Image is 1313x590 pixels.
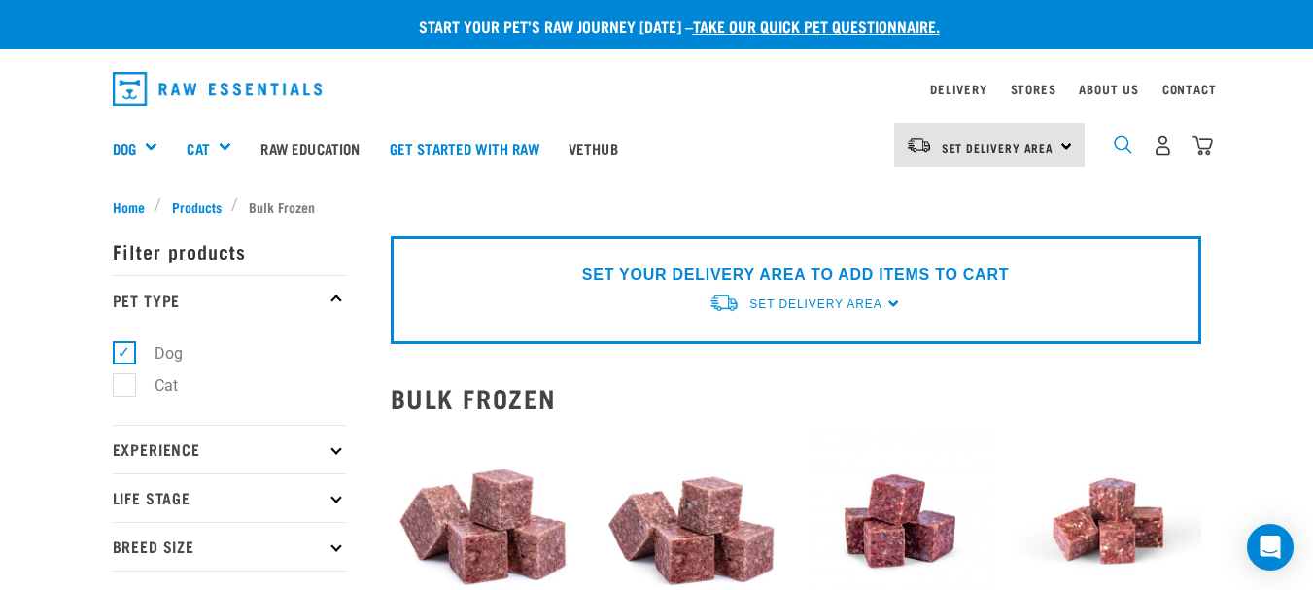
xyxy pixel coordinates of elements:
p: SET YOUR DELIVERY AREA TO ADD ITEMS TO CART [582,263,1009,287]
img: home-icon@2x.png [1192,135,1213,156]
a: About Us [1079,86,1138,92]
a: Get started with Raw [375,109,554,187]
span: Products [172,196,222,217]
label: Dog [123,341,190,365]
a: Raw Education [246,109,374,187]
label: Cat [123,373,186,398]
span: Home [113,196,145,217]
a: Cat [187,137,209,159]
a: Stores [1011,86,1056,92]
div: Open Intercom Messenger [1247,524,1294,571]
a: Home [113,196,155,217]
span: Set Delivery Area [749,297,881,311]
span: Set Delivery Area [942,144,1054,151]
a: Vethub [554,109,633,187]
a: take our quick pet questionnaire. [693,21,940,30]
img: van-moving.png [906,136,932,154]
p: Pet Type [113,275,346,324]
p: Experience [113,425,346,473]
p: Filter products [113,226,346,275]
img: Raw Essentials Logo [113,72,323,106]
a: Delivery [930,86,986,92]
img: home-icon-1@2x.png [1114,135,1132,154]
img: van-moving.png [708,293,740,313]
nav: dropdown navigation [97,64,1217,114]
p: Life Stage [113,473,346,522]
img: user.png [1153,135,1173,156]
a: Products [161,196,231,217]
a: Dog [113,137,136,159]
p: Breed Size [113,522,346,571]
h2: Bulk Frozen [391,383,1201,413]
a: Contact [1162,86,1217,92]
nav: breadcrumbs [113,196,1201,217]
